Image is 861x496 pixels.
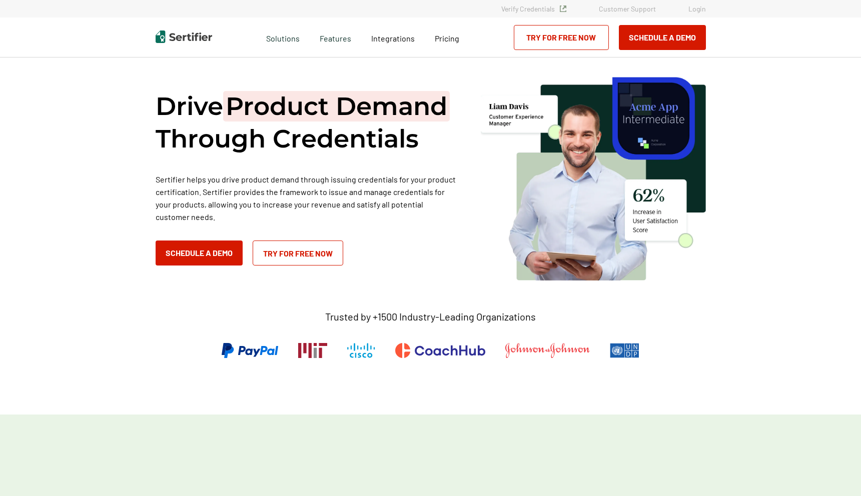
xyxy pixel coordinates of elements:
img: Sertifier | Digital Credentialing Platform [156,30,212,43]
h1: Drive Through Credentials [156,90,450,155]
img: solutions/product certification hero [481,75,706,280]
img: CoachHub [395,343,485,358]
a: Integrations [371,31,415,43]
img: Massachusetts Institute of Technology [298,343,327,358]
a: Try for Free Now [514,25,609,50]
span: Pricing [435,33,459,43]
img: Cisco [347,343,375,358]
a: Login [688,4,706,13]
span: Integrations [371,33,415,43]
img: PayPal [222,343,278,358]
a: Pricing [435,31,459,43]
a: Try for Free Now [253,240,343,265]
img: UNDP [610,343,639,358]
span: Solutions [266,31,300,43]
img: Johnson & Johnson [505,343,589,358]
a: Customer Support [599,4,656,13]
img: Verified [560,5,566,12]
span: Product Demand [223,91,450,121]
span: Features [320,31,351,43]
p: Sertifier helps you drive product demand through issuing credentials for your product certificati... [156,173,456,223]
a: Verify Credentials [501,4,566,13]
p: Trusted by +1500 Industry-Leading Organizations [325,310,536,323]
